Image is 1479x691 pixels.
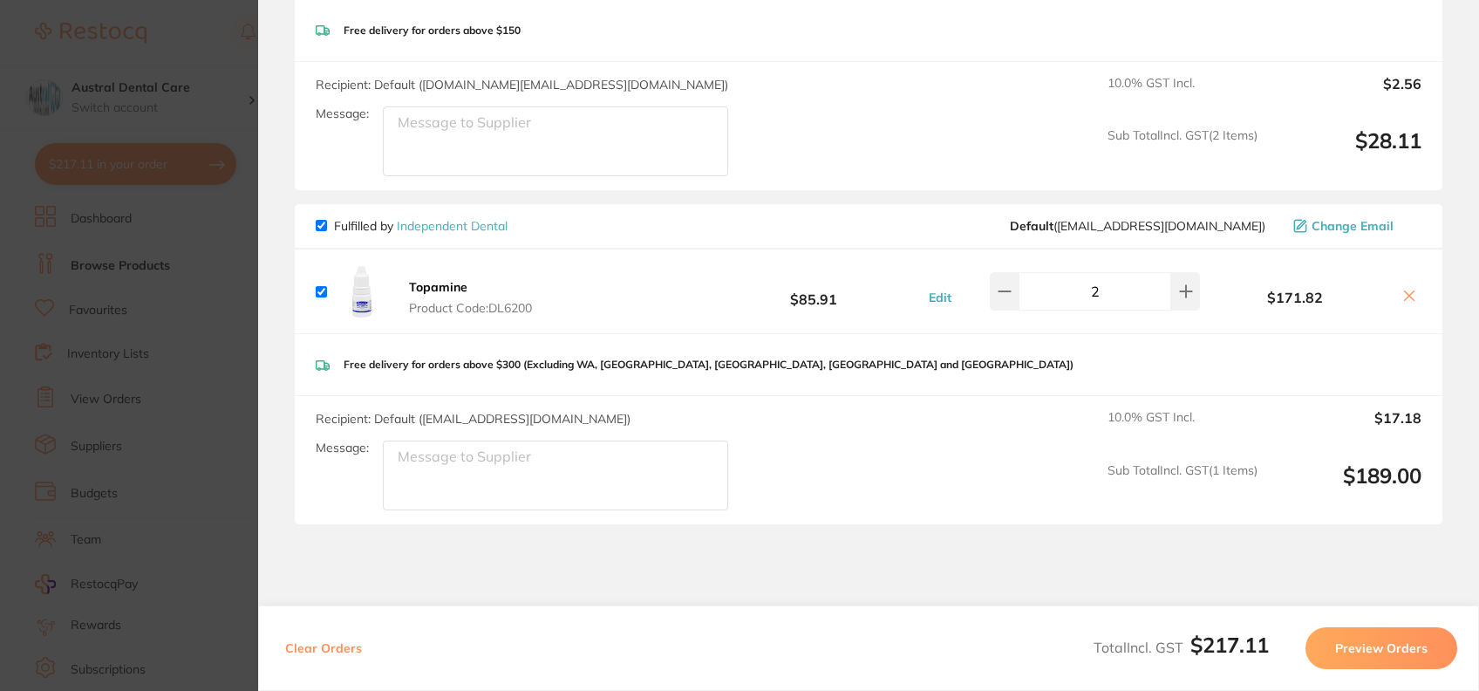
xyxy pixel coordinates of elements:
p: Fulfilled by [334,219,508,233]
span: Recipient: Default ( [DOMAIN_NAME][EMAIL_ADDRESS][DOMAIN_NAME] ) [316,77,728,92]
span: orders@independentdental.com.au [1010,219,1265,233]
b: $217.11 [1190,632,1269,658]
span: Sub Total Incl. GST ( 2 Items) [1108,128,1257,176]
button: Edit [924,290,957,305]
span: 10.0 % GST Incl. [1108,76,1257,114]
button: Topamine Product Code:DL6200 [404,279,537,316]
span: Recipient: Default ( [EMAIL_ADDRESS][DOMAIN_NAME] ) [316,411,630,427]
b: $171.82 [1200,290,1390,305]
span: Sub Total Incl. GST ( 1 Items) [1108,463,1257,511]
p: Free delivery for orders above $300 (Excluding WA, [GEOGRAPHIC_DATA], [GEOGRAPHIC_DATA], [GEOGRAP... [344,359,1073,371]
output: $2.56 [1271,76,1421,114]
span: Change Email [1312,219,1394,233]
span: Total Incl. GST [1094,639,1269,656]
b: Default [1010,218,1053,234]
output: $189.00 [1271,463,1421,511]
span: Product Code: DL6200 [409,301,532,315]
b: $85.91 [703,276,924,308]
label: Message: [316,106,369,121]
a: Independent Dental [397,218,508,234]
button: Clear Orders [280,627,367,669]
p: Free delivery for orders above $150 [344,24,521,37]
b: Topamine [409,279,467,295]
output: $17.18 [1271,410,1421,448]
output: $28.11 [1271,128,1421,176]
span: 10.0 % GST Incl. [1108,410,1257,448]
label: Message: [316,441,369,455]
button: Preview Orders [1305,627,1457,669]
button: Change Email [1288,218,1421,234]
img: ZHcwZG1mNg [334,263,390,319]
